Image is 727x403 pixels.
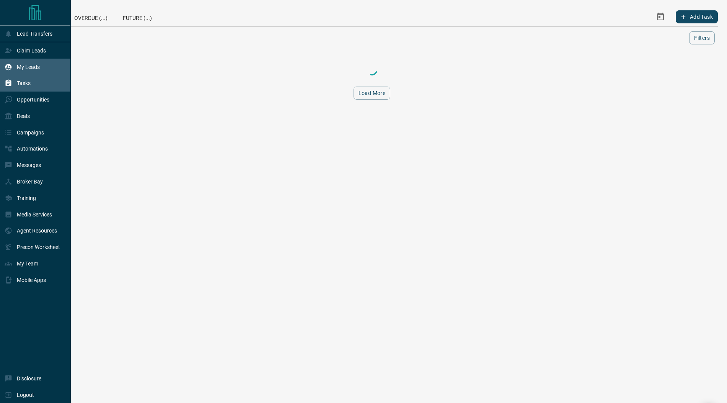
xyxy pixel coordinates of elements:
[115,8,160,26] div: Future (...)
[676,10,718,23] button: Add Task
[689,31,715,44] button: Filters
[334,62,410,77] div: Loading
[651,8,670,26] button: Select Date Range
[67,8,115,26] div: Overdue (...)
[354,87,391,100] button: Load More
